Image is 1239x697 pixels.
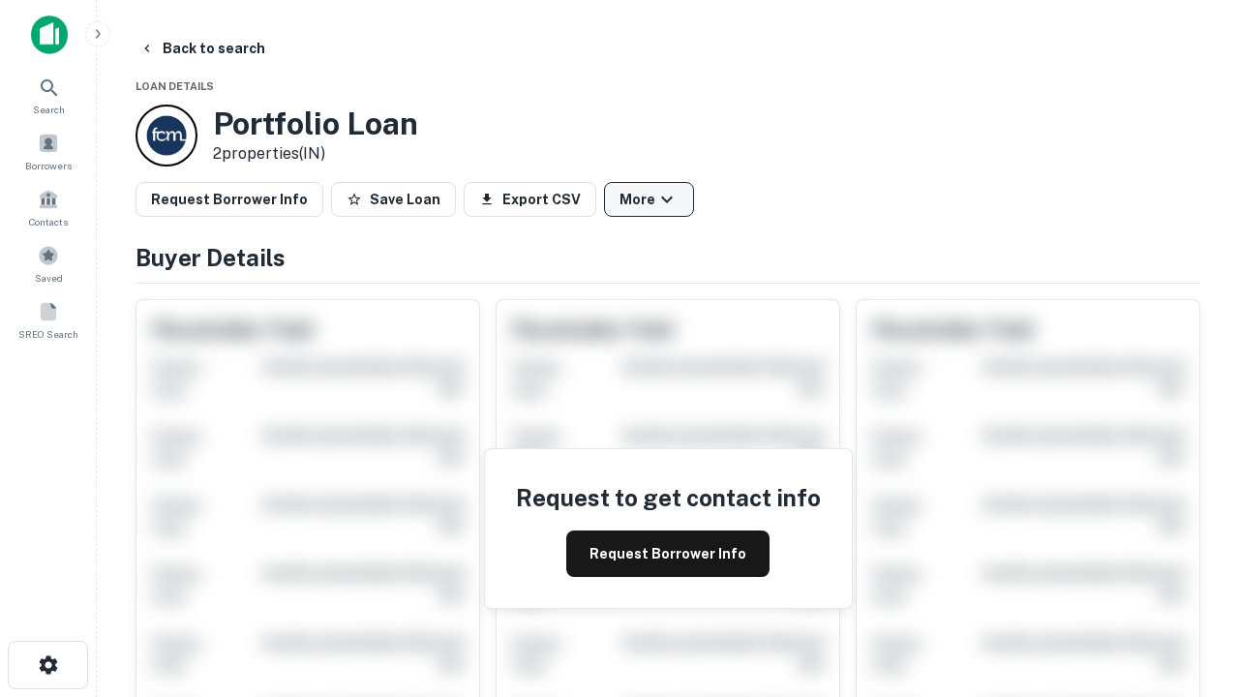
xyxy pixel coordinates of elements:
[6,125,91,177] a: Borrowers
[213,142,418,166] p: 2 properties (IN)
[31,15,68,54] img: capitalize-icon.png
[604,182,694,217] button: More
[464,182,596,217] button: Export CSV
[516,480,821,515] h4: Request to get contact info
[18,326,78,342] span: SREO Search
[29,214,68,229] span: Contacts
[6,293,91,346] a: SREO Search
[33,102,65,117] span: Search
[136,80,214,92] span: Loan Details
[6,181,91,233] a: Contacts
[6,69,91,121] a: Search
[35,270,63,286] span: Saved
[331,182,456,217] button: Save Loan
[6,237,91,289] a: Saved
[213,106,418,142] h3: Portfolio Loan
[136,240,1200,275] h4: Buyer Details
[566,530,770,577] button: Request Borrower Info
[132,31,273,66] button: Back to search
[136,182,323,217] button: Request Borrower Info
[25,158,72,173] span: Borrowers
[1142,542,1239,635] iframe: Chat Widget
